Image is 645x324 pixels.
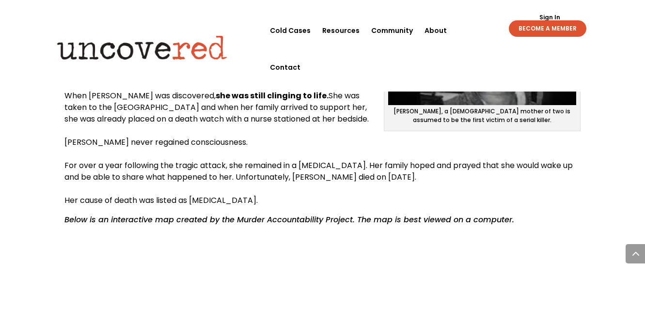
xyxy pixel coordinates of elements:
p: [PERSON_NAME], a [DEMOGRAPHIC_DATA] mother of two is assumed to be the first victim of a serial k... [388,107,576,127]
span: [PERSON_NAME] never regained consciousness. [64,137,248,148]
a: BECOME A MEMBER [509,20,586,37]
a: Sign In [534,15,566,20]
em: Below is an interactive map created by the Murder Accountability Project. The map is best viewed ... [64,214,514,225]
span: When [PERSON_NAME] was discovered, [64,90,216,101]
a: Contact [270,49,300,86]
b: she was still clinging to life. [216,90,329,101]
a: Cold Cases [270,12,311,49]
span: She was taken to the [GEOGRAPHIC_DATA] and when her family arrived to support her, she was alread... [64,90,369,124]
a: Community [371,12,413,49]
span: For over a year following the tragic attack, she remained in a [MEDICAL_DATA]. Her family hoped a... [64,160,573,183]
img: Uncovered logo [49,29,236,66]
a: Resources [322,12,360,49]
a: About [425,12,447,49]
span: Her cause of death was listed as [MEDICAL_DATA]. [64,195,258,206]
